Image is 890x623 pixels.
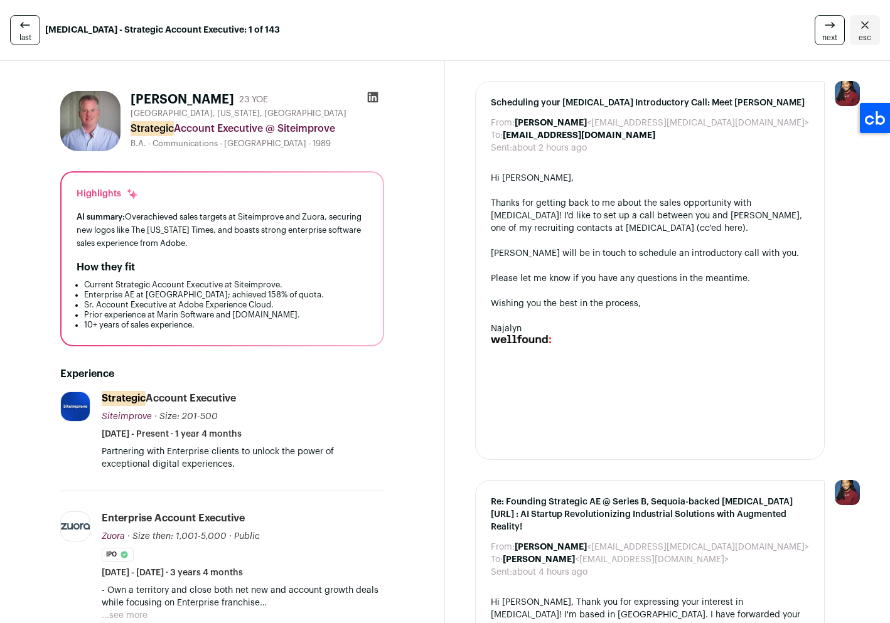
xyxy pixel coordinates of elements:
dt: Sent: [491,142,512,154]
li: Enterprise AE at [GEOGRAPHIC_DATA]; achieved 158% of quota. [84,290,368,300]
a: Close [850,15,880,45]
dt: Sent: [491,566,512,578]
li: IPO [102,548,134,562]
li: Current Strategic Account Executive at Siteimprove. [84,280,368,290]
p: Partnering with Enterprise clients to unlock the power of exceptional digital experiences. [102,445,384,471]
span: [DATE] - [DATE] · 3 years 4 months [102,567,243,579]
li: 10+ years of sales experience. [84,320,368,330]
a: next [815,15,845,45]
img: 5124ab203bf5156032c138e3baa913728dcbf81092af559f04821df24bbc1ae7.jpg [61,392,90,421]
div: Highlights [77,188,139,200]
div: Thanks for getting back to me about the sales opportunity with [MEDICAL_DATA]! I'd like to set up... [491,197,809,235]
span: esc [859,33,871,43]
span: Siteimprove [102,412,152,421]
img: 0b6e622e927a98285d58da92b98f6e2a7fcc403095856880bb1822596157c3d0.jpg [61,523,90,530]
mark: Strategic [102,391,146,406]
span: next [822,33,837,43]
dt: From: [491,541,515,553]
div: Najalyn [491,322,809,335]
b: [PERSON_NAME] [503,555,575,564]
dt: To: [491,553,503,566]
span: · Size then: 1,001-5,000 [127,532,227,541]
span: · [229,530,232,543]
b: [PERSON_NAME] [515,543,587,551]
dd: <[EMAIL_ADDRESS][MEDICAL_DATA][DOMAIN_NAME]> [515,117,809,129]
span: last [19,33,31,43]
p: - Own a territory and close both net new and account growth deals while focusing on Enterprise fr... [102,584,384,609]
li: Prior experience at Marin Software and [DOMAIN_NAME]. [84,310,368,320]
dt: From: [491,117,515,129]
span: · Size: 201-500 [154,412,218,421]
span: [GEOGRAPHIC_DATA], [US_STATE], [GEOGRAPHIC_DATA] [131,109,346,119]
span: Re: Founding Strategic AE @ Series B, Sequoia-backed [MEDICAL_DATA][URL] : AI Startup Revolutioni... [491,496,809,533]
img: AIorK4ziixVLQe6g-dttVrJMIUHTGNv_8MtukE5G0Q2VuGHf1IWjwJPblICcmp1kEDRJ1_SuxGZs8AY [491,335,551,343]
div: Wishing you the best in the process, [491,297,809,310]
div: B.A. - Communications - [GEOGRAPHIC_DATA] - 1989 [131,139,384,149]
strong: [MEDICAL_DATA] - Strategic Account Executive: 1 of 143 [45,24,280,36]
b: [EMAIL_ADDRESS][DOMAIN_NAME] [503,131,655,140]
img: 10010497-medium_jpg [835,81,860,106]
div: 23 YOE [239,93,268,106]
dd: <[EMAIL_ADDRESS][DOMAIN_NAME]> [503,553,729,566]
dd: <[EMAIL_ADDRESS][MEDICAL_DATA][DOMAIN_NAME]> [515,541,809,553]
span: Zuora [102,532,125,541]
button: ...see more [102,609,147,622]
div: Please let me know if you have any questions in the meantime. [491,272,809,285]
span: Scheduling your [MEDICAL_DATA] Introductory Call: Meet [PERSON_NAME] [491,97,809,109]
b: [PERSON_NAME] [515,119,587,127]
mark: Strategic [131,121,174,136]
div: Overachieved sales targets at Siteimprove and Zuora, securing new logos like The [US_STATE] Times... [77,210,368,250]
dd: about 2 hours ago [512,142,587,154]
h2: How they fit [77,260,135,275]
h1: [PERSON_NAME] [131,91,234,109]
span: Public [234,532,260,541]
span: AI summary: [77,213,125,221]
img: a450728f90b786d7e5929a4cf6f9a3ff2deddcabd408512446b212fe689e609a [60,91,121,151]
div: Account Executive [102,391,236,405]
a: last [10,15,40,45]
dt: To: [491,129,503,142]
div: Account Executive @ Siteimprove [131,121,384,136]
img: 10010497-medium_jpg [835,480,860,505]
div: [PERSON_NAME] will be in touch to schedule an introductory call with you. [491,247,809,260]
span: [DATE] - Present · 1 year 4 months [102,428,242,440]
li: Sr. Account Executive at Adobe Experience Cloud. [84,300,368,310]
h2: Experience [60,366,384,381]
dd: about 4 hours ago [512,566,587,578]
div: Enterprise Account Executive [102,511,245,525]
div: Hi [PERSON_NAME], [491,172,809,184]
